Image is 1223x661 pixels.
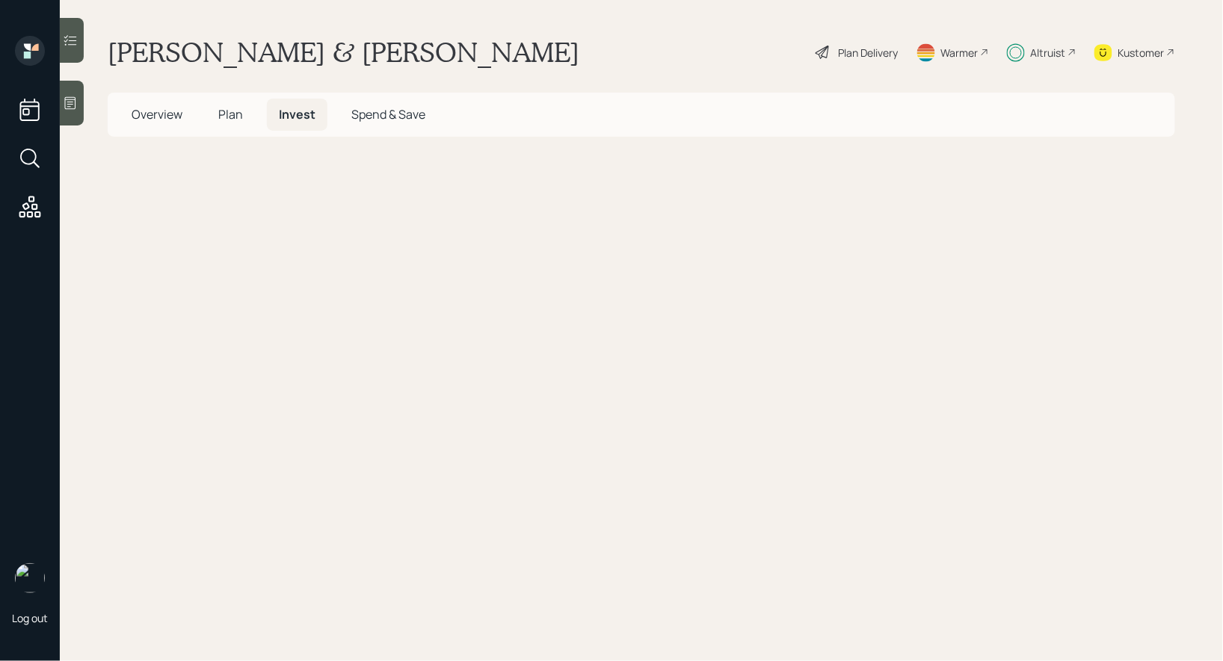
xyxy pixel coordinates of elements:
[838,45,898,60] div: Plan Delivery
[15,563,45,593] img: treva-nostdahl-headshot.png
[108,36,579,69] h1: [PERSON_NAME] & [PERSON_NAME]
[941,45,979,60] div: Warmer
[218,106,243,122] span: Plan
[1118,45,1165,60] div: Kustomer
[351,106,425,122] span: Spend & Save
[1031,45,1066,60] div: Altruist
[132,106,182,122] span: Overview
[279,106,315,122] span: Invest
[12,611,48,625] div: Log out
